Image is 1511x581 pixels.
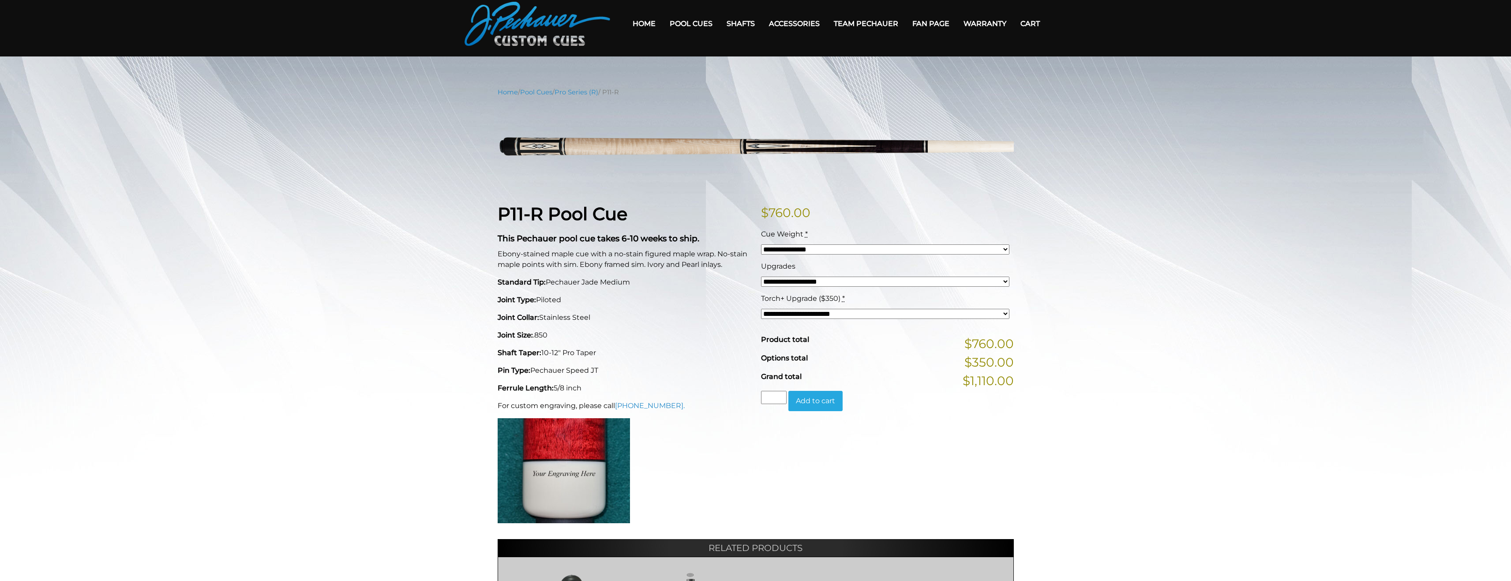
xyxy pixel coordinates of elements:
abbr: required [805,230,808,238]
span: $350.00 [964,353,1014,371]
span: Upgrades [761,262,795,270]
strong: This Pechauer pool cue takes 6-10 weeks to ship. [498,233,699,244]
a: Warranty [956,12,1013,35]
a: Home [498,88,518,96]
p: 5/8 inch [498,383,750,394]
a: Pro Series (R) [555,88,598,96]
h2: Related products [498,539,1014,557]
strong: P11-R Pool Cue [498,203,627,225]
strong: Ferrule Length: [498,384,554,392]
span: Product total [761,335,809,344]
p: For custom engraving, please call [498,401,750,411]
p: Pechauer Jade Medium [498,277,750,288]
strong: Standard Tip: [498,278,546,286]
a: Accessories [762,12,827,35]
img: p11-R.png [498,104,1014,190]
bdi: 760.00 [761,205,810,220]
strong: Pin Type: [498,366,530,375]
a: Fan Page [905,12,956,35]
strong: Joint Size: [498,331,533,339]
strong: Shaft Taper: [498,349,541,357]
input: Product quantity [761,391,787,404]
a: Home [626,12,663,35]
p: Piloted [498,295,750,305]
nav: Breadcrumb [498,87,1014,97]
span: $1,110.00 [963,371,1014,390]
p: 10-12" Pro Taper [498,348,750,358]
a: Pool Cues [520,88,552,96]
button: Add to cart [788,391,843,411]
p: Ebony-stained maple cue with a no-stain figured maple wrap. No-stain maple points with sim. Ebony... [498,249,750,270]
a: Team Pechauer [827,12,905,35]
span: $ [761,205,769,220]
p: Stainless Steel [498,312,750,323]
strong: Joint Collar: [498,313,539,322]
img: Pechauer Custom Cues [465,2,610,46]
a: Cart [1013,12,1047,35]
a: [PHONE_NUMBER]. [615,401,685,410]
abbr: required [842,294,845,303]
span: Grand total [761,372,802,381]
a: Shafts [720,12,762,35]
span: Options total [761,354,808,362]
span: Cue Weight [761,230,803,238]
p: .850 [498,330,750,341]
span: $760.00 [964,334,1014,353]
span: Torch+ Upgrade ($350) [761,294,840,303]
p: Pechauer Speed JT [498,365,750,376]
a: Pool Cues [663,12,720,35]
strong: Joint Type: [498,296,536,304]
